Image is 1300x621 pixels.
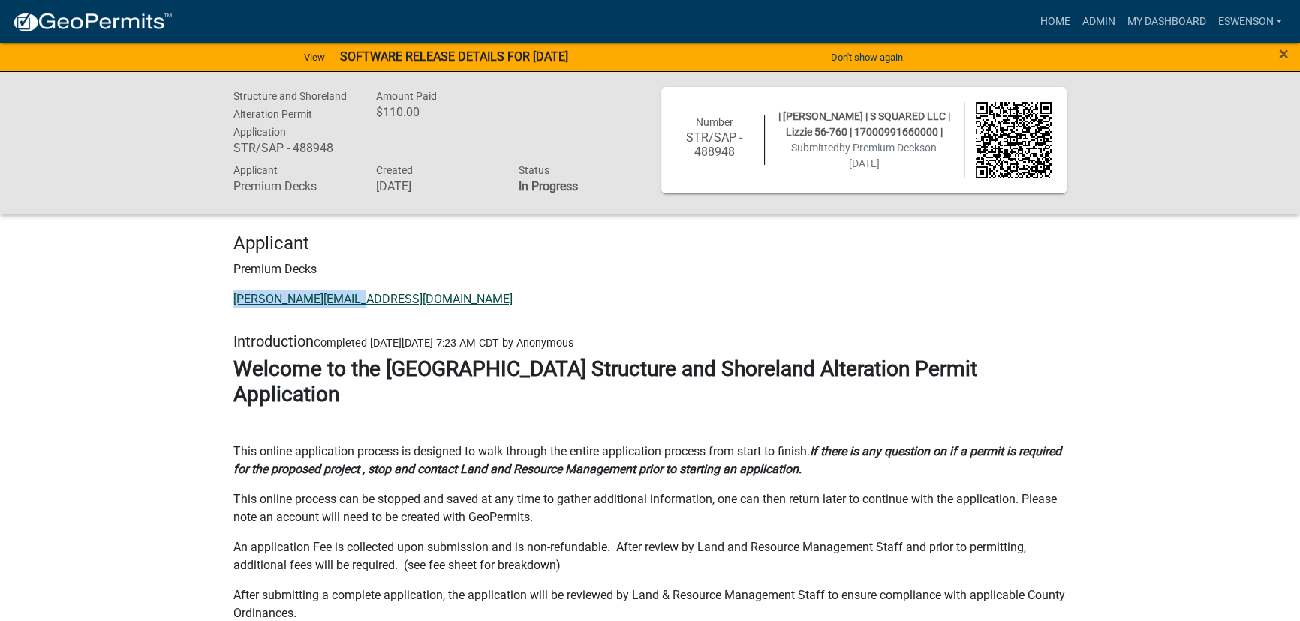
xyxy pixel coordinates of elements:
[676,130,753,159] h6: STR/SAP - 488948
[1076,7,1121,36] a: Admin
[976,102,1052,178] img: QR code
[233,90,347,138] span: Structure and Shoreland Alteration Permit Application
[1034,7,1076,36] a: Home
[519,179,578,193] strong: In Progress
[696,116,733,128] span: Number
[233,292,513,306] a: [PERSON_NAME][EMAIL_ADDRESS][DOMAIN_NAME]
[839,142,925,154] span: by Premium Decks
[233,260,1067,278] p: Premium Decks
[376,164,413,176] span: Created
[233,356,977,406] strong: Welcome to the [GEOGRAPHIC_DATA] Structure and Shoreland Alteration Permit Application
[1121,7,1211,36] a: My Dashboard
[1211,7,1288,36] a: eswenson
[1279,43,1289,64] span: ×
[233,490,1067,526] p: This online process can be stopped and saved at any time to gather additional information, one ca...
[376,90,437,102] span: Amount Paid
[1279,45,1289,63] button: Close
[233,538,1067,574] p: An application Fee is collected upon submission and is non-refundable. After review by Land and R...
[791,142,937,169] span: Submitted on [DATE]
[314,337,573,349] span: Completed [DATE][DATE] 7:23 AM CDT by Anonymous
[376,105,496,119] h6: $110.00
[778,110,950,138] span: | [PERSON_NAME] | S SQUARED LLC | Lizzie 56-760 | 17000991660000 |
[340,49,568,64] strong: SOFTWARE RELEASE DETAILS FOR [DATE]
[233,141,354,155] h6: STR/SAP - 488948
[298,45,331,70] a: View
[519,164,549,176] span: Status
[233,179,354,193] h6: Premium Decks
[233,232,1067,254] h4: Applicant
[233,332,1067,350] h5: Introduction
[233,442,1067,478] p: This online application process is designed to walk through the entire application process from s...
[233,164,278,176] span: Applicant
[825,45,909,70] button: Don't show again
[376,179,496,193] h6: [DATE]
